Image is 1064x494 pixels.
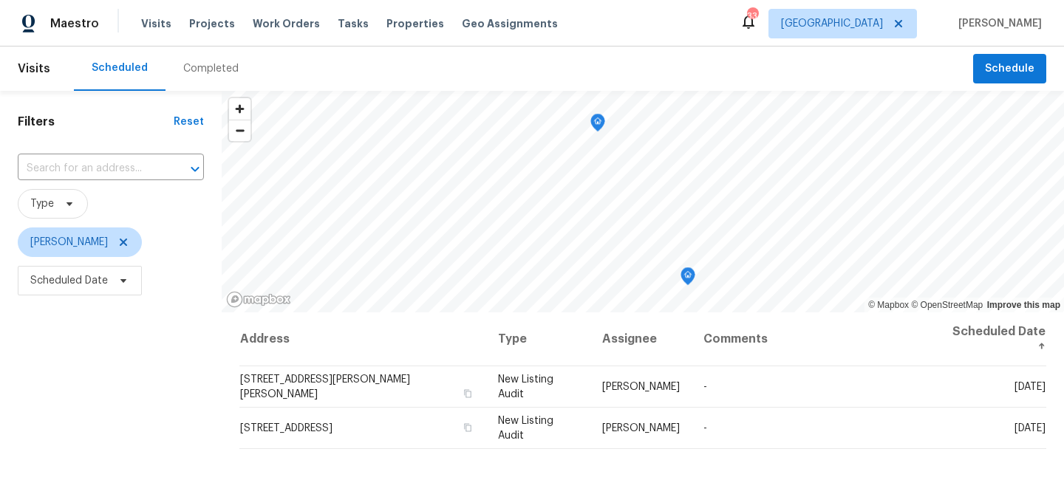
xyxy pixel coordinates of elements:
a: Mapbox homepage [226,291,291,308]
th: Comments [692,312,934,366]
span: [DATE] [1014,382,1046,392]
a: OpenStreetMap [911,300,983,310]
span: New Listing Audit [498,374,553,399]
span: [STREET_ADDRESS] [240,423,332,433]
span: Maestro [50,16,99,31]
span: Type [30,196,54,211]
span: New Listing Audit [498,416,553,441]
span: [PERSON_NAME] [30,235,108,250]
span: Work Orders [253,16,320,31]
span: Visits [18,52,50,85]
button: Schedule [973,54,1046,84]
div: Map marker [681,267,695,290]
span: [PERSON_NAME] [602,382,680,392]
th: Scheduled Date ↑ [933,312,1046,366]
span: Properties [386,16,444,31]
div: Map marker [590,114,605,137]
a: Mapbox [868,300,909,310]
input: Search for an address... [18,157,163,180]
button: Open [185,159,205,179]
span: [PERSON_NAME] [602,423,680,433]
div: 33 [747,9,757,24]
span: - [703,423,707,433]
span: Schedule [985,60,1034,78]
th: Assignee [590,312,692,366]
th: Address [239,312,486,366]
span: [GEOGRAPHIC_DATA] [781,16,883,31]
span: [STREET_ADDRESS][PERSON_NAME][PERSON_NAME] [240,374,410,399]
th: Type [486,312,590,366]
div: Completed [183,61,239,76]
button: Copy Address [461,387,474,400]
span: Projects [189,16,235,31]
button: Zoom out [229,120,250,141]
h1: Filters [18,114,174,129]
span: Scheduled Date [30,273,108,288]
span: - [703,382,707,392]
div: Reset [174,114,204,129]
span: Tasks [338,18,369,29]
div: Scheduled [92,61,148,75]
a: Improve this map [987,300,1060,310]
canvas: Map [222,91,1064,312]
span: [DATE] [1014,423,1046,433]
span: [PERSON_NAME] [952,16,1042,31]
button: Zoom in [229,98,250,120]
button: Copy Address [461,421,474,434]
span: Visits [141,16,171,31]
span: Geo Assignments [462,16,558,31]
